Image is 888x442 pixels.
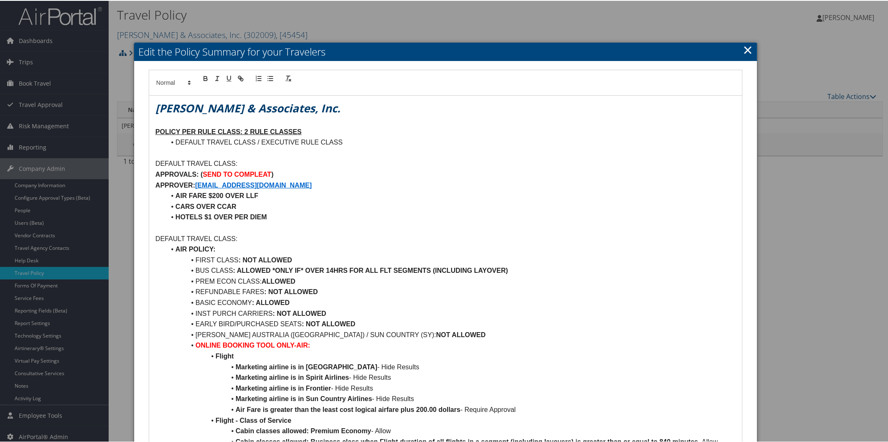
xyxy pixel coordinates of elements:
[216,416,291,423] strong: Flight - Class of Service
[165,136,736,147] li: DEFAULT TRAVEL CLASS / EXECUTIVE RULE CLASS
[236,384,331,391] strong: Marketing airline is in Frontier
[216,352,234,359] strong: Flight
[236,363,377,370] strong: Marketing airline is in [GEOGRAPHIC_DATA]
[134,42,757,60] h2: Edit the Policy Summary for your Travelers
[271,170,273,177] strong: )
[165,254,736,265] li: FIRST CLASS
[176,202,237,209] strong: CARS OVER CCAR
[233,266,508,273] strong: : ALLOWED *ONLY IF* OVER 14HRS FOR ALL FLT SEGMENTS (INCLUDING LAYOVER)
[165,329,736,340] li: [PERSON_NAME] AUSTRALIA ([GEOGRAPHIC_DATA]) / SUN COUNTRY (SY):
[165,393,736,404] li: - Hide Results
[195,181,312,188] a: [EMAIL_ADDRESS][DOMAIN_NAME]
[436,330,486,338] strong: NOT ALLOWED
[196,341,310,348] strong: ONLINE BOOKING TOOL ONLY-AIR:
[165,371,736,382] li: - Hide Results
[155,233,736,244] p: DEFAULT TRAVEL CLASS:
[273,309,326,316] strong: : NOT ALLOWED
[165,382,736,393] li: - Hide Results
[155,127,302,135] u: POLICY PER RULE CLASS: 2 RULE CLASSES
[252,298,290,305] strong: : ALLOWED
[236,427,371,434] strong: Cabin classes allowed: Premium Economy
[155,170,203,177] strong: APPROVALS: (
[239,256,292,263] strong: : NOT ALLOWED
[264,287,318,295] strong: : NOT ALLOWED
[165,361,736,372] li: - Hide Results
[165,425,736,436] li: - Allow
[165,307,736,318] li: INST PURCH CARRIERS
[155,181,195,188] strong: APPROVER:
[155,100,340,115] em: [PERSON_NAME] & Associates, Inc.
[262,277,295,284] strong: ALLOWED
[165,286,736,297] li: REFUNDABLE FARES
[176,191,258,198] strong: AIR FARE $200 OVER LLF
[236,405,461,412] strong: Air Fare is greater than the least cost logical airfare plus 200.00 dollars
[236,394,372,401] strong: Marketing airline is in Sun Country Airlines
[203,170,271,177] strong: SEND TO COMPLEAT
[302,320,355,327] strong: : NOT ALLOWED
[155,157,736,168] p: DEFAULT TRAVEL CLASS:
[743,41,753,57] a: Close
[165,264,736,275] li: BUS CLASS
[176,213,267,220] strong: HOTELS $1 OVER PER DIEM
[236,373,349,380] strong: Marketing airline is in Spirit Airlines
[165,275,736,286] li: PREM ECON CLASS:
[176,245,216,252] strong: AIR POLICY:
[165,318,736,329] li: EARLY BIRD/PURCHASED SEATS
[165,297,736,307] li: BASIC ECONOMY
[165,404,736,414] li: - Require Approval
